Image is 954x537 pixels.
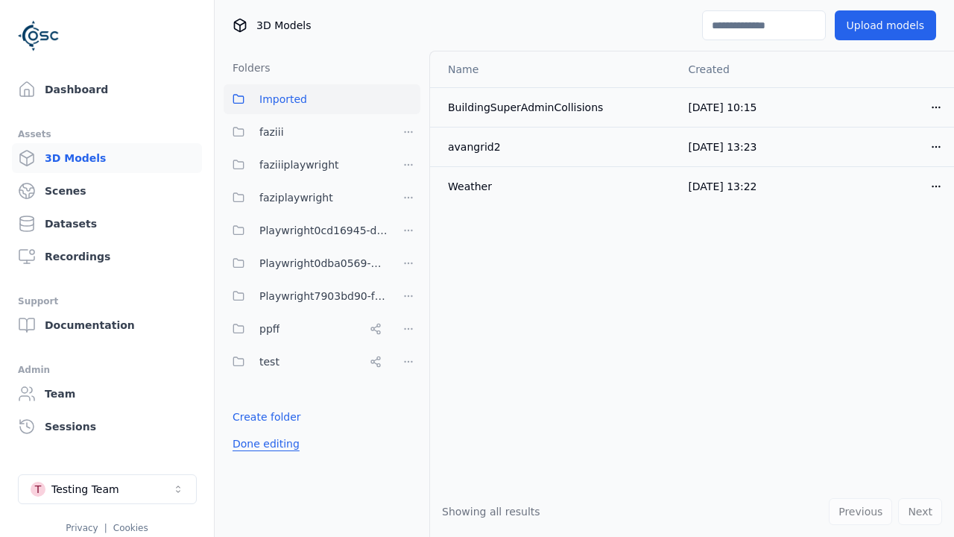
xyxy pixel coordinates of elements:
[224,60,271,75] h3: Folders
[18,474,197,504] button: Select a workspace
[18,15,60,57] img: Logo
[113,523,148,533] a: Cookies
[12,379,202,409] a: Team
[66,523,98,533] a: Privacy
[12,209,202,239] a: Datasets
[224,248,388,278] button: Playwright0dba0569-6aed-431a-a61c-421bd41dd316
[12,176,202,206] a: Scenes
[688,180,756,192] span: [DATE] 13:22
[224,117,388,147] button: faziii
[259,287,388,305] span: Playwright7903bd90-f1ee-40e5-8689-7a943bbd43ef
[12,242,202,271] a: Recordings
[259,156,339,174] span: faziiiplaywright
[430,51,676,87] th: Name
[688,101,756,113] span: [DATE] 10:15
[259,254,388,272] span: Playwright0dba0569-6aed-431a-a61c-421bd41dd316
[224,430,309,457] button: Done editing
[676,51,815,87] th: Created
[18,125,196,143] div: Assets
[224,183,388,213] button: faziplaywright
[224,403,310,430] button: Create folder
[835,10,936,40] button: Upload models
[259,353,279,371] span: test
[12,143,202,173] a: 3D Models
[259,222,388,239] span: Playwright0cd16945-d24c-45f9-a8ba-c74193e3fd84
[448,179,664,194] div: Weather
[51,482,119,497] div: Testing Team
[224,150,388,180] button: faziiiplaywright
[12,412,202,442] a: Sessions
[688,141,756,153] span: [DATE] 13:23
[442,506,540,518] span: Showing all results
[259,90,307,108] span: Imported
[259,189,333,207] span: faziplaywright
[256,18,311,33] span: 3D Models
[104,523,107,533] span: |
[448,139,664,154] div: avangrid2
[233,409,301,424] a: Create folder
[31,482,45,497] div: T
[12,310,202,340] a: Documentation
[448,100,664,115] div: BuildingSuperAdminCollisions
[224,314,388,344] button: ppff
[224,216,388,245] button: Playwright0cd16945-d24c-45f9-a8ba-c74193e3fd84
[18,361,196,379] div: Admin
[259,123,284,141] span: faziii
[224,281,388,311] button: Playwright7903bd90-f1ee-40e5-8689-7a943bbd43ef
[224,347,388,377] button: test
[259,320,279,338] span: ppff
[224,84,420,114] button: Imported
[12,75,202,104] a: Dashboard
[18,292,196,310] div: Support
